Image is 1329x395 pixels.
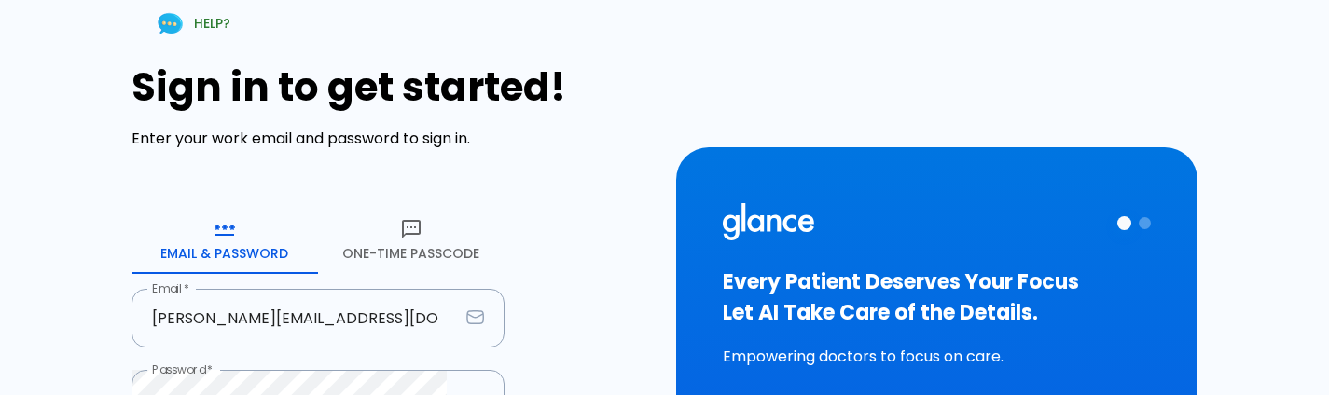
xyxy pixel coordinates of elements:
[723,266,1152,328] h3: Every Patient Deserves Your Focus Let AI Take Care of the Details.
[152,280,189,296] label: Email
[132,64,654,110] h1: Sign in to get started!
[723,346,1152,368] p: Empowering doctors to focus on care.
[152,361,213,377] label: Password
[132,289,459,347] input: dr.ahmed@clinic.com
[132,128,654,150] p: Enter your work email and password to sign in.
[154,7,187,40] img: Chat Support
[318,207,505,274] button: One-Time Passcode
[132,207,318,274] button: Email & Password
